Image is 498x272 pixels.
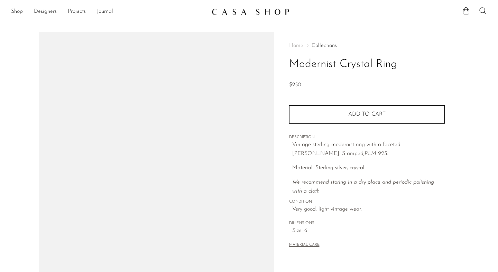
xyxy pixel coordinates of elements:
ul: NEW HEADER MENU [11,6,206,18]
button: MATERIAL CARE [289,243,320,248]
a: Projects [68,7,86,16]
i: We recommend storing in a dry place and periodic polishing with a cloth. [292,179,434,194]
a: Shop [11,7,23,16]
a: Journal [97,7,113,16]
nav: Breadcrumbs [289,43,445,48]
h1: Modernist Crystal Ring [289,56,445,73]
em: RLM 925. [365,151,388,156]
a: Collections [312,43,337,48]
button: Add to cart [289,105,445,123]
span: Add to cart [348,111,386,117]
a: Designers [34,7,57,16]
span: Size: 6 [292,226,445,235]
span: Home [289,43,303,48]
span: DIMENSIONS [289,220,445,226]
p: Vintage sterling modernist ring with a faceted [PERSON_NAME]. Stamped, [292,140,445,158]
span: DESCRIPTION [289,134,445,140]
span: CONDITION [289,199,445,205]
span: Very good; light vintage wear. [292,205,445,214]
nav: Desktop navigation [11,6,206,18]
span: $250 [289,82,301,88]
p: Material: Sterling silver, crystal. [292,164,445,173]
